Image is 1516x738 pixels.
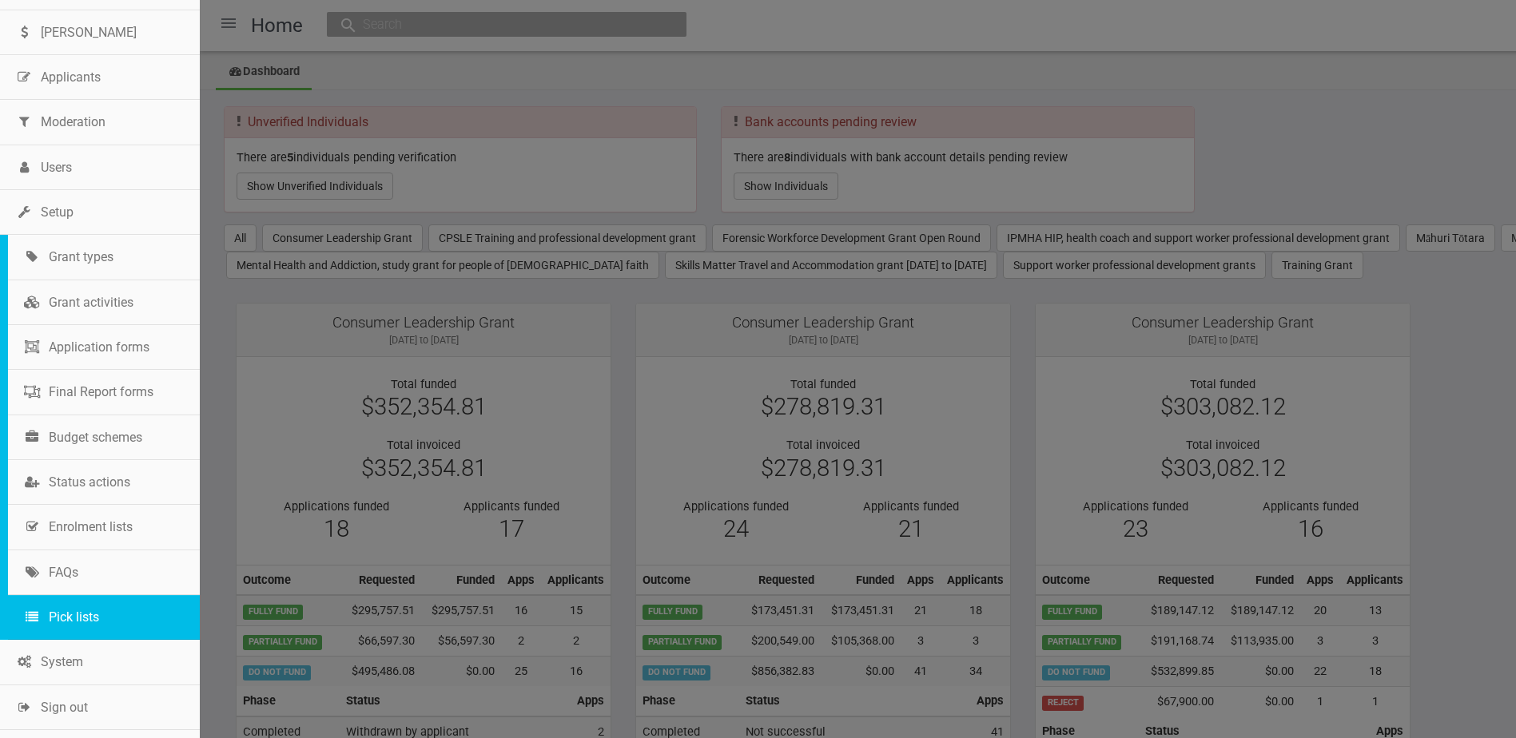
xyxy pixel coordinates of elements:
[8,280,200,325] a: Grant activities
[8,370,200,415] a: Final Report forms
[8,415,200,460] a: Budget schemes
[8,595,200,640] a: Pick lists
[8,460,200,505] a: Status actions
[8,235,200,280] a: Grant types
[8,325,200,370] a: Application forms
[8,550,200,595] a: FAQs
[8,505,200,550] a: Enrolment lists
